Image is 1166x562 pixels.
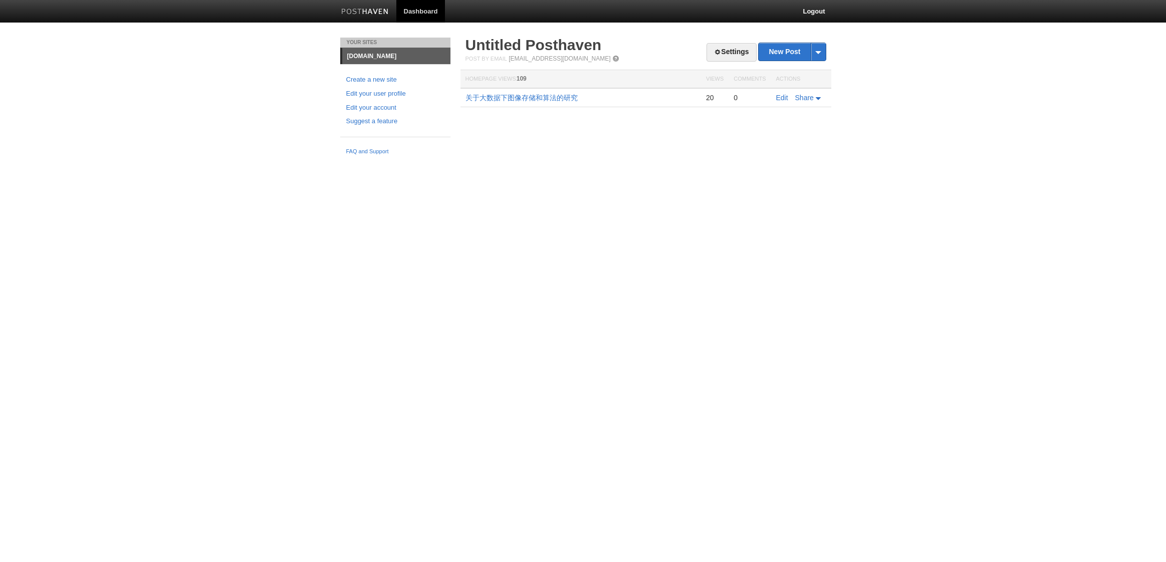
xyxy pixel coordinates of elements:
[795,94,814,102] span: Share
[340,38,450,48] li: Your Sites
[707,43,756,62] a: Settings
[346,89,444,99] a: Edit your user profile
[729,70,771,89] th: Comments
[734,93,766,102] div: 0
[346,147,444,156] a: FAQ and Support
[346,116,444,127] a: Suggest a feature
[346,103,444,113] a: Edit your account
[771,70,831,89] th: Actions
[759,43,825,61] a: New Post
[465,37,602,53] a: Untitled Posthaven
[465,94,578,102] a: 关于大数据下图像存储和算法的研究
[342,48,450,64] a: [DOMAIN_NAME]
[465,56,507,62] span: Post by Email
[517,75,527,82] span: 109
[701,70,729,89] th: Views
[346,75,444,85] a: Create a new site
[341,9,389,16] img: Posthaven-bar
[509,55,610,62] a: [EMAIL_ADDRESS][DOMAIN_NAME]
[776,94,788,102] a: Edit
[706,93,724,102] div: 20
[460,70,701,89] th: Homepage Views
